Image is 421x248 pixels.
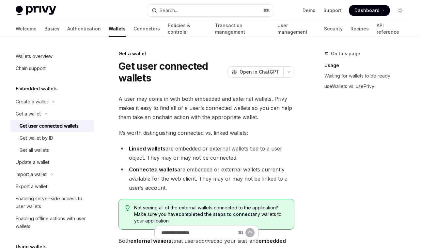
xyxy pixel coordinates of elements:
a: Recipes [351,21,369,37]
div: Update a wallet [16,158,49,166]
a: Connectors [133,21,160,37]
span: A user may come in with both embedded and external wallets. Privy makes it easy to find all of a ... [118,94,294,122]
a: Security [324,21,343,37]
div: Export a wallet [16,183,47,190]
a: Welcome [16,21,37,37]
a: Policies & controls [168,21,207,37]
h5: Embedded wallets [16,85,58,93]
img: light logo [16,6,56,15]
button: Toggle Get a wallet section [10,108,94,120]
div: Enabling offline actions with user wallets [16,215,90,230]
a: Demo [303,7,316,14]
div: Search... [160,7,178,14]
button: Open in ChatGPT [227,66,283,78]
span: Not seeing all of the external wallets connected to the application? Make sure you have any walle... [134,204,288,224]
div: Wallets overview [16,52,53,60]
a: useWallets vs. usePrivy [324,81,411,92]
div: Get user connected wallets [20,122,79,130]
span: ⌘ K [263,8,270,13]
button: Toggle Create a wallet section [10,96,94,108]
a: Transaction management [215,21,270,37]
a: Dashboard [349,5,390,16]
svg: Tip [125,205,130,211]
button: Toggle Import a wallet section [10,168,94,180]
a: Get all wallets [10,144,94,156]
input: Ask a question... [161,225,235,240]
li: are embedded or external wallets currently available for the web client. They may or may not be l... [118,165,294,192]
span: Open in ChatGPT [240,69,279,75]
span: On this page [331,50,360,58]
div: Get wallet by ID [20,134,53,142]
div: Get all wallets [20,146,49,154]
a: Get wallet by ID [10,132,94,144]
strong: Linked wallets [129,145,165,152]
div: Enabling server-side access to user wallets [16,195,90,210]
a: completed the steps to connect [179,211,252,217]
a: Usage [324,60,411,71]
li: are embedded or external wallets tied to a user object. They may or may not be connected. [118,144,294,162]
a: Wallets [109,21,126,37]
div: Get a wallet [118,50,294,57]
a: Enabling server-side access to user wallets [10,193,94,212]
a: Authentication [67,21,101,37]
a: Get user connected wallets [10,120,94,132]
div: Import a wallet [16,170,47,178]
a: API reference [377,21,405,37]
div: Create a wallet [16,98,48,106]
a: User management [277,21,316,37]
a: Export a wallet [10,181,94,192]
a: Enabling offline actions with user wallets [10,213,94,232]
div: Chain support [16,64,46,72]
button: Open search [147,5,273,16]
strong: Connected wallets [129,166,177,173]
a: Update a wallet [10,156,94,168]
a: Waiting for wallets to be ready [324,71,411,81]
a: Basics [44,21,59,37]
span: Dashboard [354,7,380,14]
button: Send message [245,228,255,237]
button: Toggle dark mode [395,5,405,16]
div: Get a wallet [16,110,41,118]
a: Wallets overview [10,50,94,62]
span: It’s worth distinguishing connected vs. linked wallets: [118,128,294,137]
a: Support [323,7,341,14]
a: Chain support [10,62,94,74]
h1: Get user connected wallets [118,60,225,84]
